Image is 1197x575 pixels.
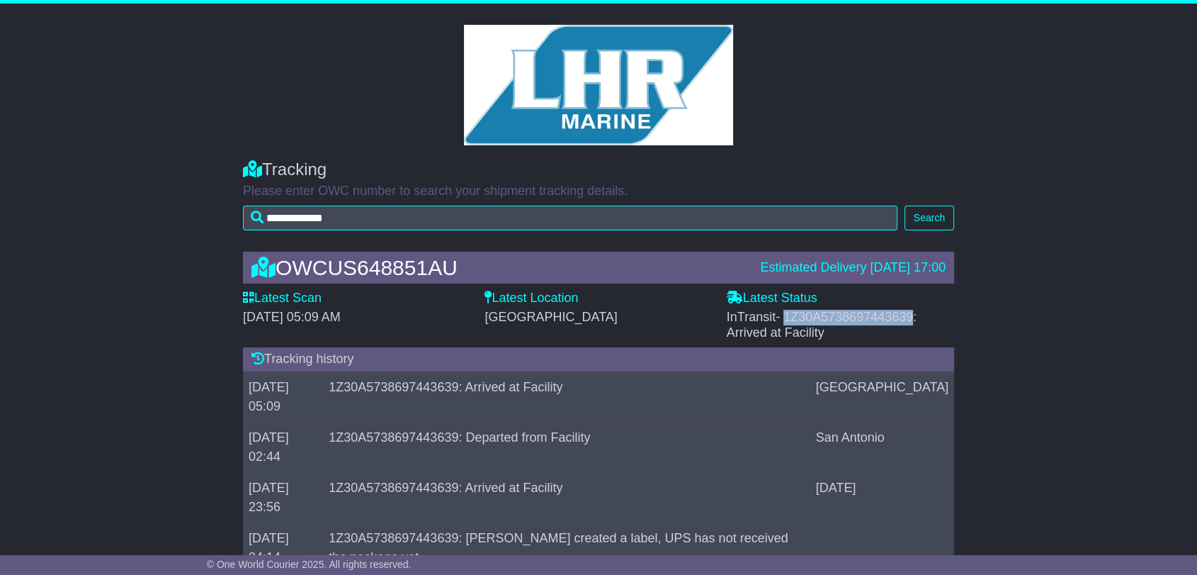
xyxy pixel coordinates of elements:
[810,422,954,472] td: San Antonio
[243,310,341,324] span: [DATE] 05:09 AM
[810,472,954,523] td: [DATE]
[243,472,323,523] td: [DATE] 23:56
[323,523,810,573] td: 1Z30A5738697443639: [PERSON_NAME] created a label, UPS has not received the package yet.
[727,291,817,306] label: Latest Status
[243,160,954,180] div: Tracking
[323,472,810,523] td: 1Z30A5738697443639: Arrived at Facility
[243,184,954,199] p: Please enter OWC number to search your shipment tracking details.
[207,559,412,570] span: © One World Courier 2025. All rights reserved.
[323,372,810,422] td: 1Z30A5738697443639: Arrived at Facility
[243,523,323,573] td: [DATE] 04:14
[810,372,954,422] td: [GEOGRAPHIC_DATA]
[243,422,323,472] td: [DATE] 02:44
[760,260,946,276] div: Estimated Delivery [DATE] 17:00
[243,291,322,306] label: Latest Scan
[323,422,810,472] td: 1Z30A5738697443639: Departed from Facility
[727,310,917,340] span: InTransit
[727,310,917,340] span: - 1Z30A5738697443639: Arrived at Facility
[464,25,733,145] img: GetCustomerLogo
[243,347,954,372] div: Tracking history
[244,256,753,279] div: OWCUS648851AU
[904,206,954,230] button: Search
[484,291,578,306] label: Latest Location
[484,310,617,324] span: [GEOGRAPHIC_DATA]
[243,372,323,422] td: [DATE] 05:09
